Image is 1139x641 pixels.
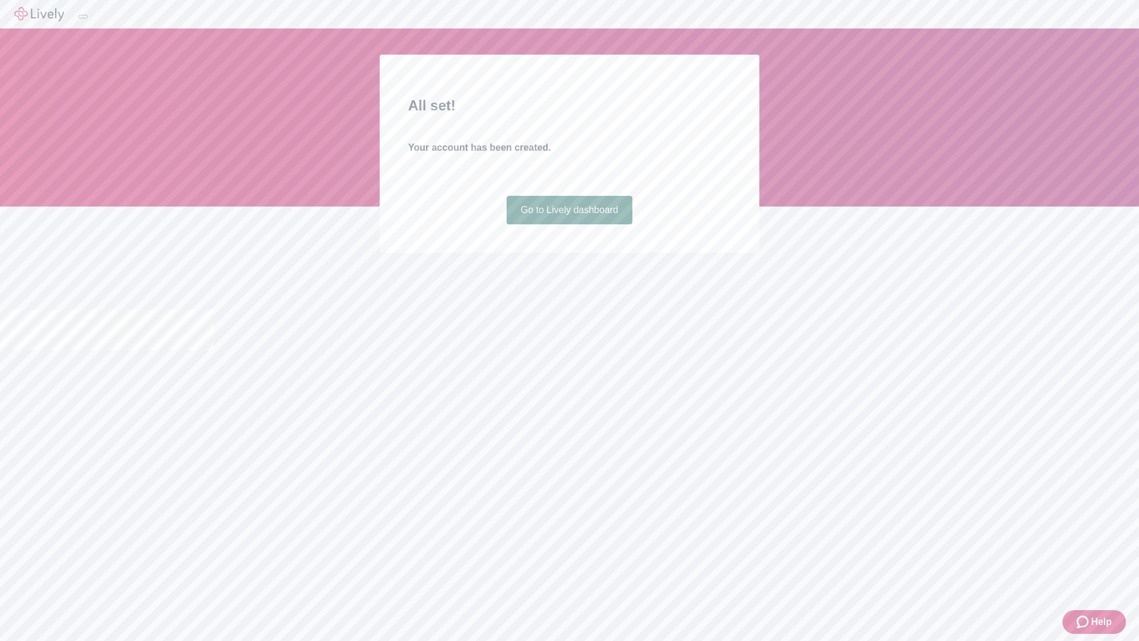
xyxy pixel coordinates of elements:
[408,95,731,116] h2: All set!
[1077,615,1091,629] svg: Zendesk support icon
[1091,615,1112,629] span: Help
[408,141,731,155] h4: Your account has been created.
[1062,610,1126,634] button: Zendesk support iconHelp
[507,196,633,224] a: Go to Lively dashboard
[14,7,64,21] img: Lively
[78,15,88,18] button: Log out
